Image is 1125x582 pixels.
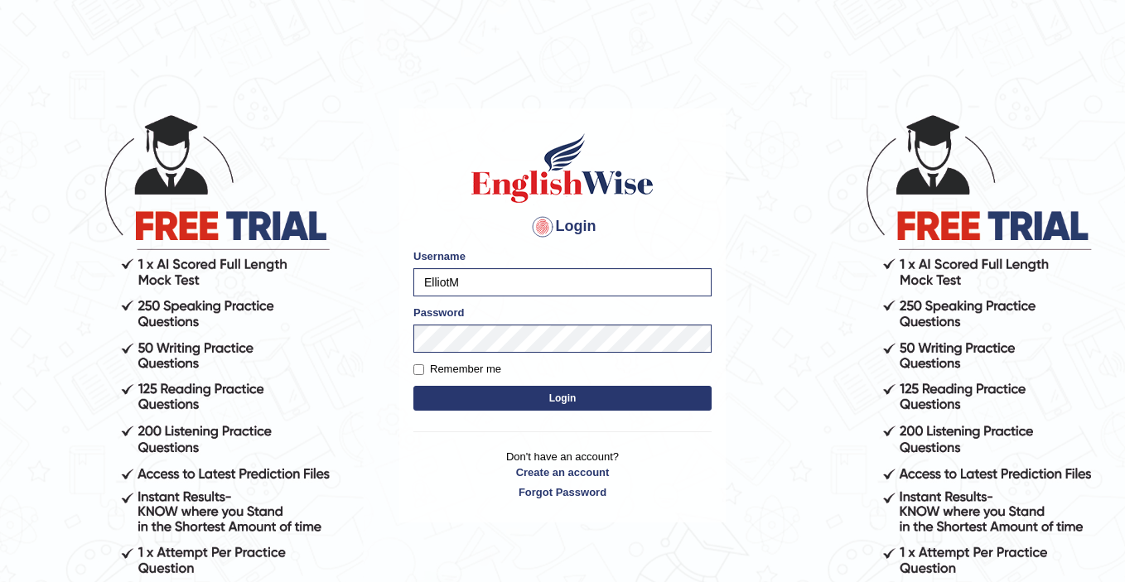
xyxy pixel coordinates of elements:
[468,131,657,205] img: Logo of English Wise sign in for intelligent practice with AI
[413,484,712,500] a: Forgot Password
[413,386,712,411] button: Login
[413,364,424,375] input: Remember me
[413,361,501,378] label: Remember me
[413,449,712,500] p: Don't have an account?
[413,248,466,264] label: Username
[413,214,712,240] h4: Login
[413,464,712,480] a: Create an account
[413,305,464,320] label: Password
